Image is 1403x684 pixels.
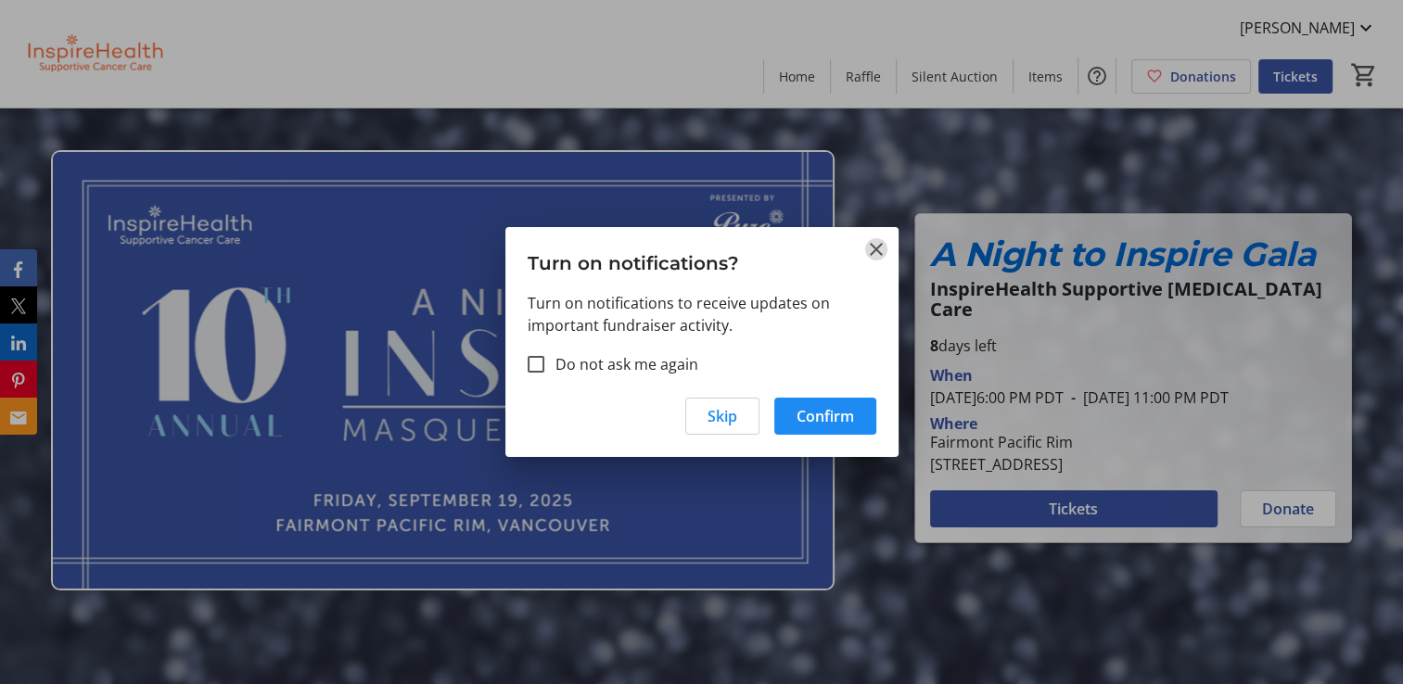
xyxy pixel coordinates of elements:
button: Close [865,238,887,260]
span: Skip [708,405,737,427]
p: Turn on notifications to receive updates on important fundraiser activity. [528,292,876,336]
button: Confirm [774,398,876,435]
h3: Turn on notifications? [505,227,899,291]
label: Do not ask me again [544,353,698,375]
span: Confirm [797,405,854,427]
button: Skip [685,398,759,435]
